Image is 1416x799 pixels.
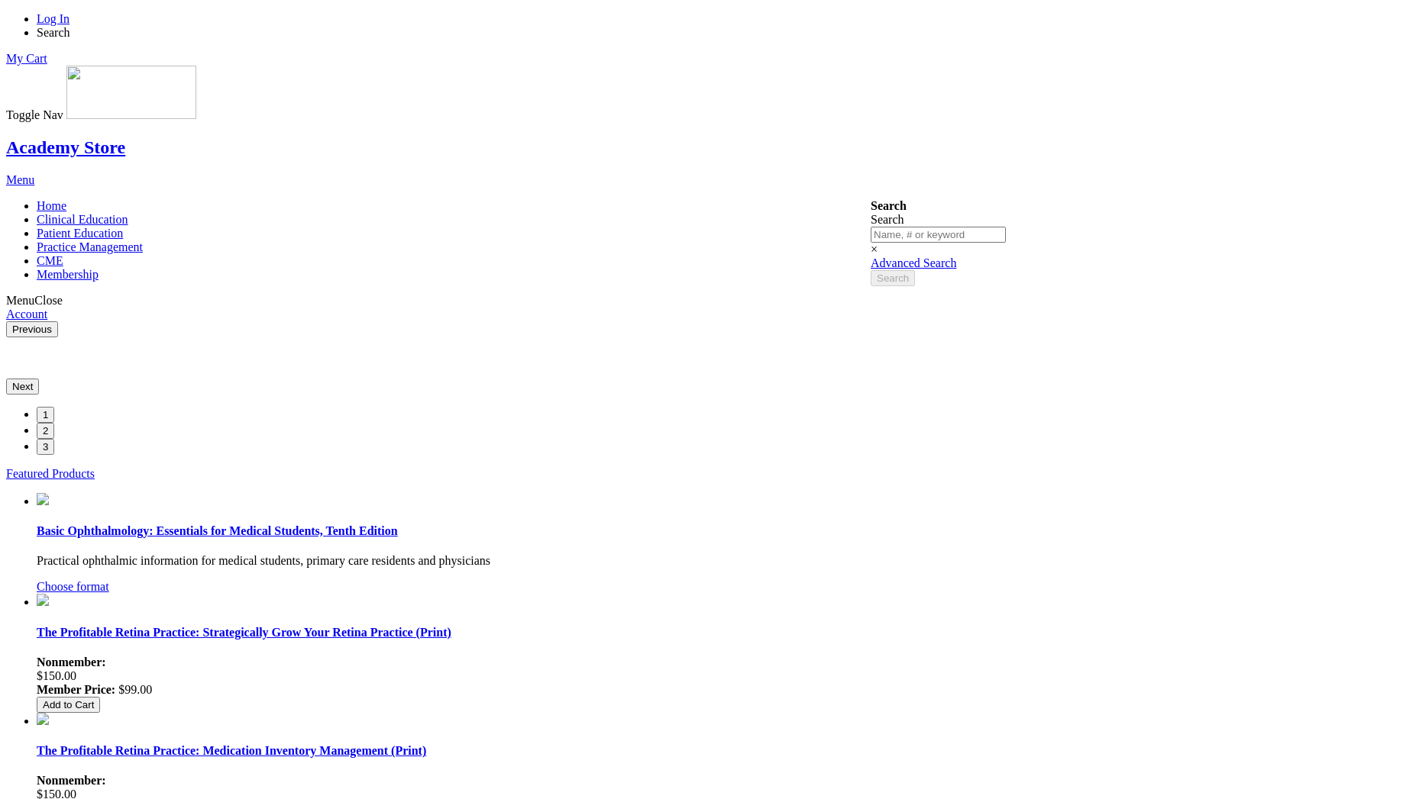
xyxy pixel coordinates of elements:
[871,270,915,286] button: Search
[6,108,63,121] span: Toggle Nav
[37,439,54,455] button: 3 of 3
[118,683,152,696] span: $99.00
[37,580,109,593] a: Choose format
[37,227,123,240] span: Patient Education
[43,699,94,710] span: Add to Cart
[37,407,54,423] button: 1 of 3
[37,240,143,253] span: Practice Management
[37,493,49,505] img: placeholder_image_1.png
[37,26,70,39] span: Search
[37,254,63,267] span: CME
[6,379,39,395] button: Next
[877,272,909,284] span: Search
[37,199,66,212] span: Home
[6,308,47,321] a: Account
[37,524,398,537] a: Basic Ophthalmology: Essentials for Medical Students, Tenth Edition
[34,294,62,307] span: Close
[37,697,100,713] button: Add to Cart
[6,173,34,186] a: Menu
[37,669,76,682] span: $150.00
[37,423,54,439] button: 2 of 3
[37,656,106,669] strong: Nonmember:
[6,137,125,157] a: Academy Store
[37,774,106,787] strong: Nonmember:
[871,243,1006,256] div: ×
[871,199,907,212] strong: Search
[37,12,70,25] a: Log In
[37,554,1410,568] p: Practical ophthalmic information for medical students, primary care residents and physicians
[37,268,99,281] span: Membership
[6,294,34,307] span: Menu
[871,227,1006,243] input: Name, # or keyword
[871,256,956,269] a: Advanced Search
[37,626,451,639] a: The Profitable Retina Practice: Strategically Grow Your Retina Practice (Print)
[6,52,47,65] a: My Cart
[6,467,95,480] a: Featured Products
[37,713,49,725] img: placeholder_image_1.png
[871,213,904,226] span: Search
[37,744,426,757] a: The Profitable Retina Practice: Medication Inventory Management (Print)
[37,213,128,226] span: Clinical Education
[6,321,58,337] button: Previous
[37,683,115,696] strong: Member Price:
[37,594,49,606] img: placeholder_image_1.png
